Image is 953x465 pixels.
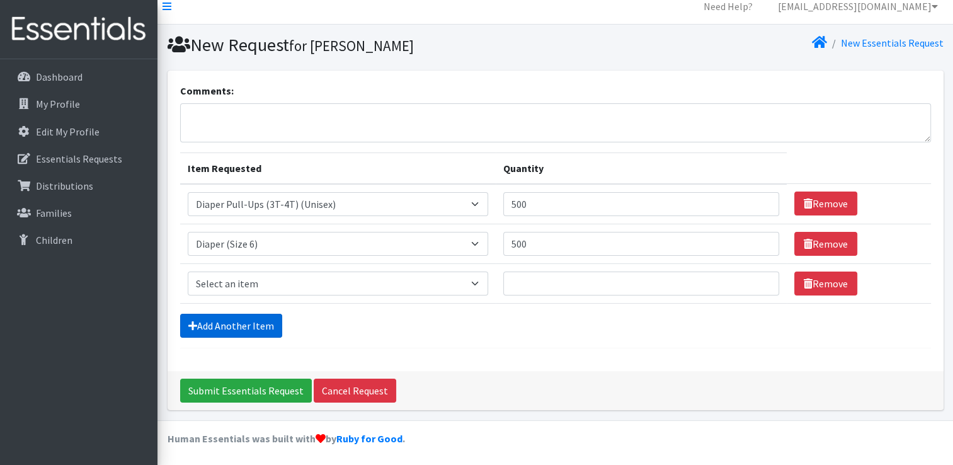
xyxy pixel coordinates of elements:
small: for [PERSON_NAME] [289,37,414,55]
p: My Profile [36,98,80,110]
a: Remove [794,272,857,296]
p: Distributions [36,180,93,192]
a: Remove [794,232,857,256]
a: My Profile [5,91,152,117]
a: Dashboard [5,64,152,89]
input: Submit Essentials Request [180,379,312,403]
a: Remove [794,192,857,215]
a: Families [5,200,152,226]
p: Essentials Requests [36,152,122,165]
img: HumanEssentials [5,8,152,50]
p: Dashboard [36,71,83,83]
strong: Human Essentials was built with by . [168,432,405,445]
a: Add Another Item [180,314,282,338]
a: Ruby for Good [336,432,402,445]
p: Children [36,234,72,246]
a: Cancel Request [314,379,396,403]
p: Families [36,207,72,219]
th: Quantity [496,152,787,184]
a: Distributions [5,173,152,198]
h1: New Request [168,34,551,56]
label: Comments: [180,83,234,98]
th: Item Requested [180,152,496,184]
a: Essentials Requests [5,146,152,171]
a: Edit My Profile [5,119,152,144]
a: New Essentials Request [841,37,944,49]
p: Edit My Profile [36,125,100,138]
a: Children [5,227,152,253]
